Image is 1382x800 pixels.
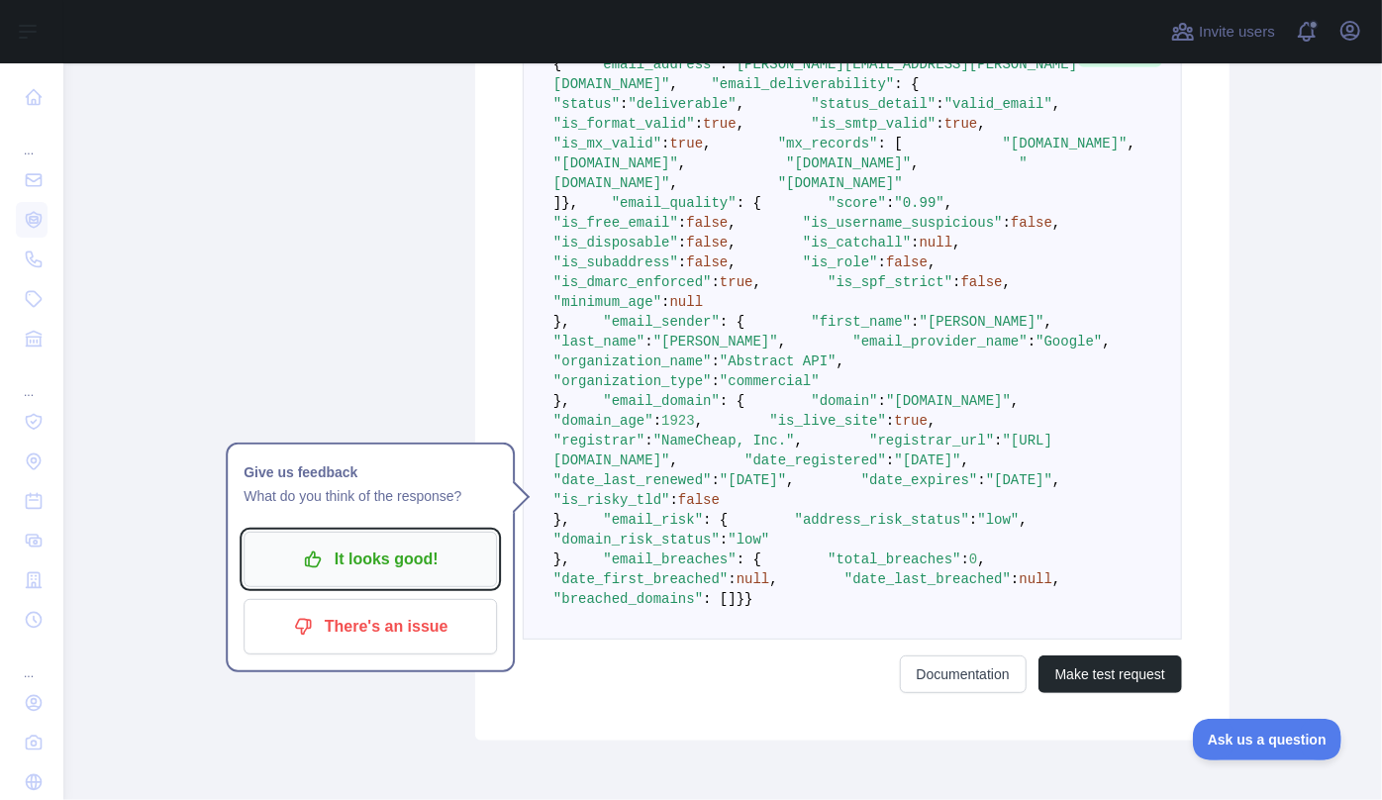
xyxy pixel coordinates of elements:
span: "[PERSON_NAME]" [653,334,778,350]
span: "is_risky_tld" [553,492,670,508]
span: "is_role" [803,254,878,270]
span: "[DOMAIN_NAME]" [1003,136,1128,151]
span: "is_spf_strict" [828,274,952,290]
span: : [937,116,944,132]
span: : [961,551,969,567]
span: , [978,116,986,132]
span: "email_risk" [603,512,703,528]
span: : [720,56,728,72]
button: It looks good! [244,532,497,587]
span: , [952,235,960,250]
span: , [769,571,777,587]
span: , [728,235,736,250]
span: : { [737,551,761,567]
span: : [969,512,977,528]
span: : [886,413,894,429]
span: : [644,433,652,449]
span: "is_format_valid" [553,116,695,132]
span: , [786,472,794,488]
span: ] [553,195,561,211]
span: , [778,334,786,350]
span: , [1128,136,1135,151]
span: , [670,76,678,92]
span: "breached_domains" [553,591,703,607]
span: "email_breaches" [603,551,736,567]
span: : [670,492,678,508]
span: "is_free_email" [553,215,678,231]
span: "[DATE]" [986,472,1052,488]
span: }, [553,393,570,409]
span: false [1011,215,1052,231]
span: : [1003,215,1011,231]
span: : [712,274,720,290]
p: There's an issue [258,610,482,644]
span: : [1011,571,1019,587]
span: "registrar" [553,433,644,449]
span: "organization_name" [553,353,712,369]
span: false [886,254,928,270]
span: : [678,235,686,250]
span: : [] [703,591,737,607]
span: "Abstract API" [720,353,837,369]
span: , [1052,96,1060,112]
h1: Give us feedback [244,460,497,484]
span: , [728,254,736,270]
span: false [686,235,728,250]
span: : [712,472,720,488]
span: null [737,571,770,587]
p: It looks good! [258,543,482,576]
span: , [1011,393,1019,409]
span: true [703,116,737,132]
span: "status" [553,96,620,112]
span: "email_domain" [603,393,720,409]
span: }, [553,512,570,528]
span: "date_registered" [744,452,886,468]
span: : [994,433,1002,449]
span: , [795,433,803,449]
span: : { [894,76,919,92]
span: , [695,413,703,429]
span: : [878,254,886,270]
span: : [886,195,894,211]
button: Make test request [1038,655,1182,693]
span: : { [703,512,728,528]
span: "[DATE]" [894,452,960,468]
span: "date_last_renewed" [553,472,712,488]
span: "NameCheap, Inc." [653,433,795,449]
span: : [661,294,669,310]
span: , [928,413,936,429]
span: "address_risk_status" [795,512,969,528]
span: : [644,334,652,350]
span: : [ [878,136,903,151]
a: Documentation [900,655,1027,693]
span: true [895,413,929,429]
span: : [886,452,894,468]
span: , [961,452,969,468]
span: Invite users [1199,21,1275,44]
div: ... [16,119,48,158]
span: "is_smtp_valid" [811,116,936,132]
span: false [686,215,728,231]
span: "is_subaddress" [553,254,678,270]
span: true [670,136,704,151]
span: : { [720,314,744,330]
span: "is_live_site" [769,413,886,429]
iframe: Toggle Customer Support [1193,719,1342,760]
span: : [911,235,919,250]
span: , [1052,215,1060,231]
span: : [712,353,720,369]
span: { [553,56,561,72]
button: Invite users [1167,16,1279,48]
span: "email_deliverability" [712,76,895,92]
span: , [1003,274,1011,290]
span: , [728,215,736,231]
span: : [720,532,728,548]
span: , [737,116,744,132]
span: false [961,274,1003,290]
span: "is_dmarc_enforced" [553,274,712,290]
span: , [1044,314,1052,330]
span: , [911,155,919,171]
span: "minimum_age" [553,294,661,310]
span: , [928,254,936,270]
span: "email_address" [595,56,720,72]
